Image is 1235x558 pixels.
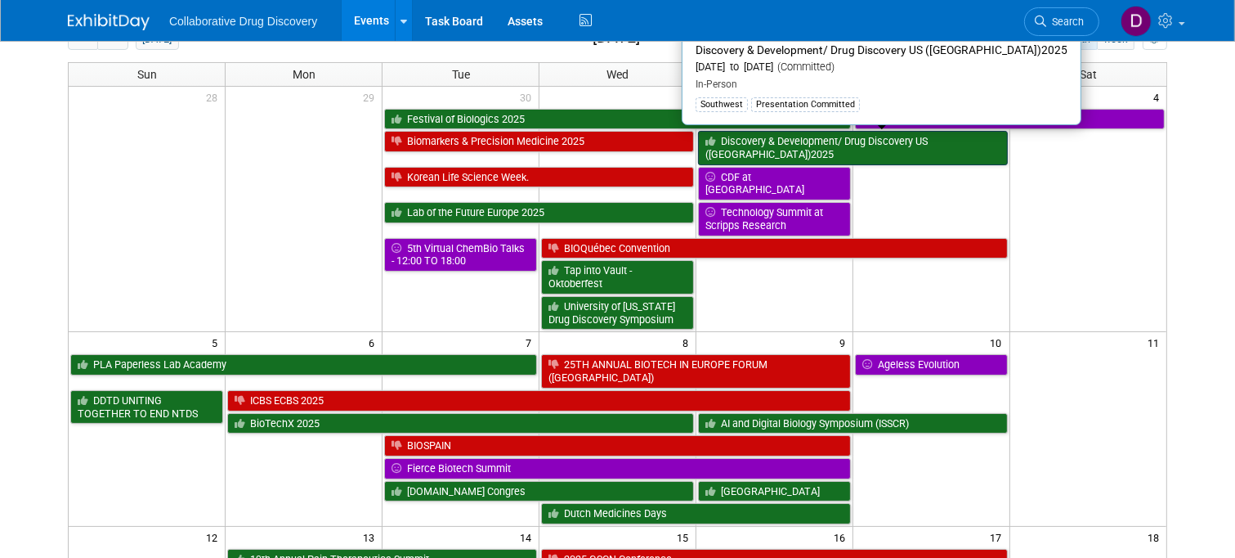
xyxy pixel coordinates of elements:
a: Dutch Medicines Days [541,503,851,524]
span: 29 [361,87,382,107]
a: Biomarkers & Precision Medicine 2025 [384,131,694,152]
span: Wed [606,68,629,81]
span: Search [1046,16,1084,28]
span: Discovery & Development/ Drug Discovery US ([GEOGRAPHIC_DATA])2025 [696,43,1067,56]
a: Discovery & Development/ Drug Discovery US ([GEOGRAPHIC_DATA])2025 [698,131,1008,164]
a: Ageless Evolution [855,354,1008,376]
div: Presentation Committed [751,97,860,112]
a: CDF at [GEOGRAPHIC_DATA] [698,167,851,200]
a: [DOMAIN_NAME] Congres [384,481,694,502]
a: AI and Digital Biology Symposium (ISSCR) [698,413,1008,434]
span: 14 [518,527,539,547]
span: 8 [681,332,696,353]
a: BioTechX 2025 [227,413,694,434]
a: DDTD UNITING TOGETHER TO END NTDS [70,390,223,424]
div: Southwest [696,97,748,112]
span: 28 [204,87,225,107]
span: Collaborative Drug Discovery [169,15,317,28]
a: ICBS ECBS 2025 [227,390,850,412]
span: 30 [518,87,539,107]
span: 12 [204,527,225,547]
a: Lab of the Future Europe 2025 [384,202,694,223]
a: Festival of Biologics 2025 [384,109,851,130]
span: 5 [210,332,225,353]
a: Search [1024,7,1099,36]
span: 11 [1146,332,1166,353]
span: 6 [367,332,382,353]
a: Tap into Vault - Oktoberfest [541,260,694,294]
a: BIOSPAIN [384,435,851,457]
a: University of [US_STATE] Drug Discovery Symposium [541,296,694,330]
span: 1 [681,87,696,107]
a: 25TH ANNUAL BIOTECH IN EUROPE FORUM ([GEOGRAPHIC_DATA]) [541,354,851,388]
div: [DATE] to [DATE] [696,61,1067,74]
span: Mon [293,68,315,81]
span: 18 [1146,527,1166,547]
span: 7 [524,332,539,353]
a: PLA Paperless Lab Academy [70,354,537,376]
a: 5th Virtual ChemBio Talks - 12:00 TO 18:00 [384,238,537,272]
h2: [DATE] [593,29,640,47]
span: 9 [838,332,852,353]
span: 16 [832,527,852,547]
img: Daniel Castro [1121,6,1152,37]
a: Technology Summit at Scripps Research [698,202,851,236]
span: Sat [1080,68,1097,81]
a: Fierce Biotech Summit [384,458,851,479]
a: Korean Life Science Week. [384,167,694,188]
span: Tue [452,68,470,81]
span: Sun [137,68,157,81]
span: 10 [989,332,1009,353]
span: 15 [675,527,696,547]
span: 13 [361,527,382,547]
span: (Committed) [773,61,835,73]
span: In-Person [696,79,737,90]
a: [GEOGRAPHIC_DATA] [698,481,851,502]
img: ExhibitDay [68,14,150,30]
span: 4 [1152,87,1166,107]
a: BIOQuébec Convention [541,238,1008,259]
span: 17 [989,527,1009,547]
